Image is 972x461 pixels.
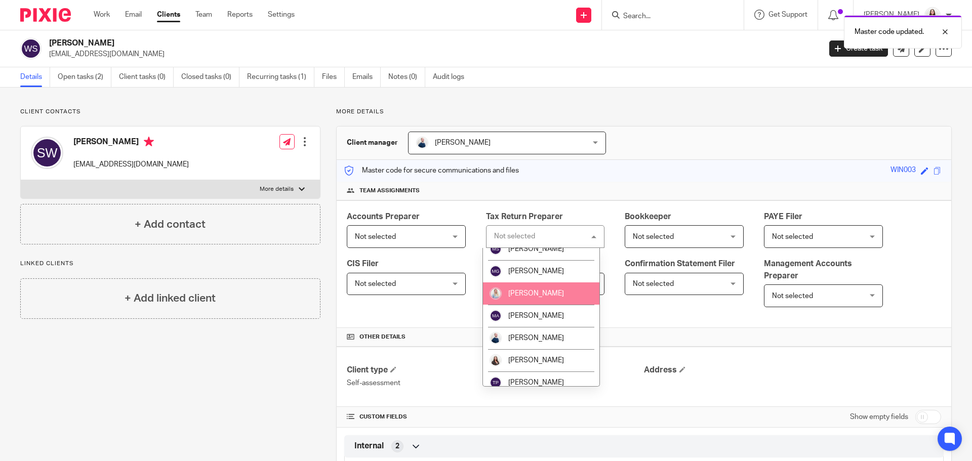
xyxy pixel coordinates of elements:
[268,10,295,20] a: Settings
[73,159,189,170] p: [EMAIL_ADDRESS][DOMAIN_NAME]
[355,233,396,240] span: Not selected
[508,357,564,364] span: [PERSON_NAME]
[49,38,661,49] h2: [PERSON_NAME]
[347,378,644,388] p: Self-assessment
[494,233,535,240] div: Not selected
[20,67,50,87] a: Details
[855,27,924,37] p: Master code updated.
[94,10,110,20] a: Work
[625,213,671,221] span: Bookkeeper
[924,7,941,23] img: 2022.jpg
[359,333,406,341] span: Other details
[125,290,216,306] h4: + Add linked client
[359,187,420,195] span: Team assignments
[890,165,916,177] div: WIN003
[486,213,563,221] span: Tax Return Preparer
[435,139,491,146] span: [PERSON_NAME]
[352,67,381,87] a: Emails
[490,243,502,255] img: svg%3E
[31,137,63,169] img: svg%3E
[764,213,802,221] span: PAYE Filer
[119,67,174,87] a: Client tasks (0)
[195,10,212,20] a: Team
[490,354,502,366] img: 2022.jpg
[633,280,674,287] span: Not selected
[395,441,399,451] span: 2
[144,137,154,147] i: Primary
[625,260,735,268] span: Confirmation Statement Filer
[508,379,564,386] span: [PERSON_NAME]
[490,265,502,277] img: svg%3E
[20,260,320,268] p: Linked clients
[354,441,384,451] span: Internal
[344,165,519,176] p: Master code for secure communications and files
[135,217,206,232] h4: + Add contact
[829,40,888,57] a: Create task
[73,137,189,149] h4: [PERSON_NAME]
[490,310,502,322] img: svg%3E
[490,376,502,389] img: svg%3E
[490,287,502,300] img: MC_T&CO_Headshots-25.jpg
[508,290,564,297] span: [PERSON_NAME]
[336,108,952,116] p: More details
[508,334,564,342] span: [PERSON_NAME]
[260,185,294,193] p: More details
[508,245,564,253] span: [PERSON_NAME]
[181,67,239,87] a: Closed tasks (0)
[347,260,379,268] span: CIS Filer
[347,413,644,421] h4: CUSTOM FIELDS
[490,332,502,344] img: MC_T&CO-3.jpg
[633,233,674,240] span: Not selected
[347,213,420,221] span: Accounts Preparer
[49,49,814,59] p: [EMAIL_ADDRESS][DOMAIN_NAME]
[20,108,320,116] p: Client contacts
[772,292,813,300] span: Not selected
[322,67,345,87] a: Files
[433,67,472,87] a: Audit logs
[20,8,71,22] img: Pixie
[772,233,813,240] span: Not selected
[644,365,941,375] h4: Address
[347,365,644,375] h4: Client type
[157,10,180,20] a: Clients
[764,260,852,279] span: Management Accounts Preparer
[247,67,314,87] a: Recurring tasks (1)
[850,412,908,422] label: Show empty fields
[416,137,428,149] img: MC_T&CO-3.jpg
[508,312,564,319] span: [PERSON_NAME]
[388,67,425,87] a: Notes (0)
[355,280,396,287] span: Not selected
[20,38,42,59] img: svg%3E
[508,268,564,275] span: [PERSON_NAME]
[58,67,111,87] a: Open tasks (2)
[227,10,253,20] a: Reports
[347,138,398,148] h3: Client manager
[125,10,142,20] a: Email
